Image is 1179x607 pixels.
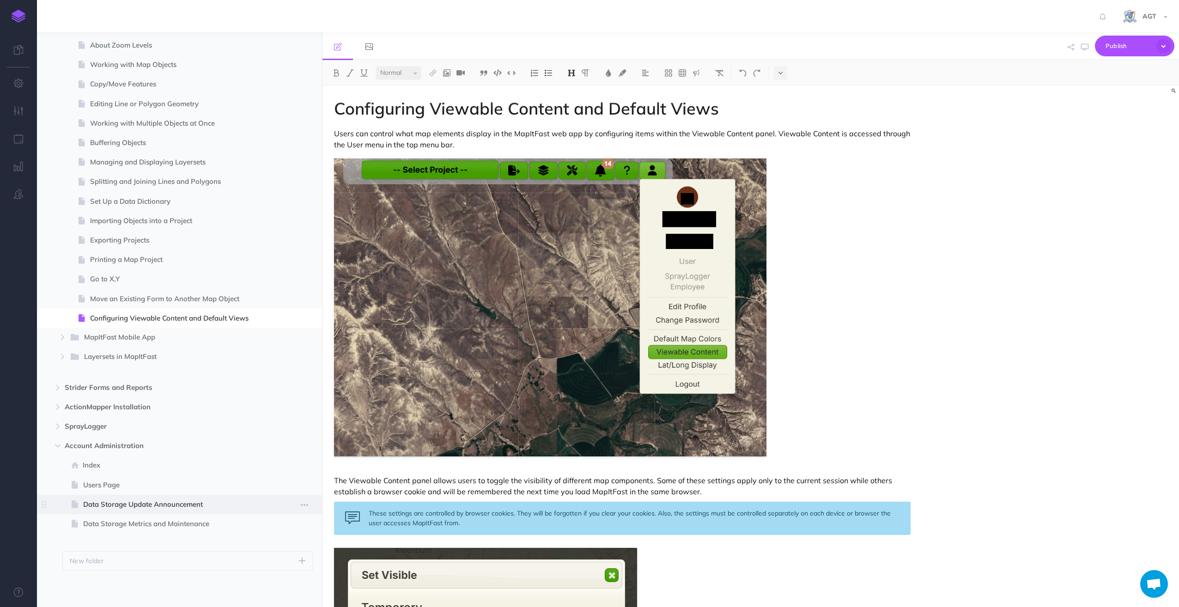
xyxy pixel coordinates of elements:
[332,69,340,77] img: Bold button
[360,69,368,77] img: Underline button
[641,69,650,77] img: Alignment dropdown menu button
[581,69,589,77] img: Paragraph button
[346,69,354,77] img: Italic button
[90,137,267,148] span: Buffering Objects
[84,332,253,344] span: MapItFast Mobile App
[12,10,25,23] img: logo-mark.svg
[618,69,626,77] img: Text background color button
[90,118,267,129] span: Working with Multiple Objects at Once
[65,401,255,413] span: ActionMapper Installation
[604,69,613,77] img: Text color button
[62,551,313,571] button: New folder
[429,69,437,77] img: Link button
[456,69,465,77] img: Add video button
[83,499,267,510] span: Data Storage Update Announcement
[493,69,502,76] img: Code block button
[90,215,267,226] span: Importing Objects into a Project
[65,440,255,451] span: Account Administration
[65,382,255,393] span: Strider Forms and Reports
[90,196,267,207] span: Set Up a Data Dictionary
[70,556,104,566] p: New folder
[1095,36,1174,56] button: Publish
[83,460,267,471] span: Index
[90,313,267,324] span: Configuring Viewable Content and Default Views
[753,69,761,77] img: Redo
[90,273,267,285] span: Go to X,Y
[334,128,911,150] p: Users can control what map elements display in the MapItFast web app by configuring items within ...
[530,69,539,77] img: Ordered list button
[83,518,267,529] span: Data Storage Metrics and Maintenance
[715,69,723,77] img: Clear styles button
[739,69,747,77] img: Undo
[334,158,766,456] img: HcPbzs5hKIj4GSGdQfoW.png
[544,69,553,77] img: Unordered list button
[90,235,267,246] span: Exporting Projects
[90,59,267,70] span: Working with Map Objects
[90,254,267,265] span: Printing a Map Project
[65,421,255,432] span: SprayLogger
[84,351,253,363] span: Layersets in MapItFast
[692,69,700,77] img: Callout dropdown menu button
[90,40,267,51] span: About Zoom Levels
[480,69,488,77] img: Blockquote button
[567,69,576,77] img: Headings dropdown button
[1106,39,1152,53] span: Publish
[90,157,267,168] span: Managing and Displaying Layersets
[678,69,687,77] img: Create table button
[1122,9,1138,25] img: iCxL6hB4gPtK36lnwjqkK90dLekSAv8p9JC67nPZ.png
[90,293,267,304] span: Move an Existing Form to Another Map Object
[334,99,911,118] h1: Configuring Viewable Content and Default Views
[334,502,911,535] div: These settings are controlled by browser cookies. They will be forgotten if you clear your cookie...
[90,98,267,109] span: Editing Line or Polygon Geometry
[90,79,267,90] span: Copy/Move Features
[334,475,911,497] p: The Viewable Content panel allows users to toggle the visibility of different map components. Som...
[443,69,451,77] img: Add image button
[83,480,267,491] span: Users Page
[1138,12,1161,20] span: AGT
[90,176,267,187] span: Splitting and Joining Lines and Polygons
[507,69,516,76] img: Inline code button
[1140,570,1168,598] div: Open chat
